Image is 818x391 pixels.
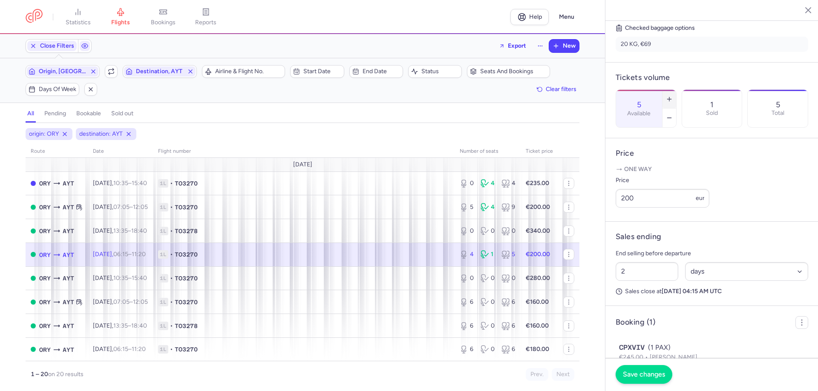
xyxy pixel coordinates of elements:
[616,165,808,174] p: One way
[616,189,709,208] input: ---
[616,248,808,259] p: End selling before departure
[303,68,341,75] span: Start date
[170,250,173,259] span: •
[39,226,51,236] span: ORY
[63,203,74,212] span: AYT
[481,250,495,259] div: 1
[63,321,74,331] span: AYT
[113,345,146,353] span: –
[549,40,579,52] button: New
[521,145,558,158] th: Ticket price
[616,175,709,186] label: Price
[158,274,168,283] span: 1L
[481,274,495,283] div: 0
[170,227,173,235] span: •
[131,227,147,234] time: 18:40
[460,345,474,354] div: 6
[131,322,147,329] time: 18:40
[170,298,173,306] span: •
[619,354,650,361] span: €245.00
[93,251,146,258] span: [DATE],
[40,43,74,49] span: Close Filters
[481,179,495,188] div: 4
[526,227,550,234] strong: €340.00
[88,145,153,158] th: date
[619,342,805,353] div: (1 PAX)
[616,288,808,295] p: Sales close at
[39,203,51,212] span: ORY
[153,145,455,158] th: Flight number
[481,203,495,211] div: 4
[133,298,148,305] time: 12:05
[26,40,78,52] button: Close Filters
[132,345,146,353] time: 11:20
[195,19,216,26] span: reports
[501,250,516,259] div: 5
[151,19,176,26] span: bookings
[460,322,474,330] div: 6
[63,274,74,283] span: AYT
[39,345,51,354] span: ORY
[132,180,147,187] time: 15:40
[554,9,579,25] button: Menu
[93,298,148,305] span: [DATE],
[619,342,805,362] button: CPXVIV(1 PAX)€245.00[PERSON_NAME]
[158,298,168,306] span: 1L
[460,227,474,235] div: 0
[26,145,88,158] th: route
[546,86,576,92] span: Clear filters
[93,180,147,187] span: [DATE],
[39,250,51,260] span: ORY
[63,250,74,260] span: AYT
[455,145,521,158] th: number of seats
[616,37,808,52] li: 20 KG, €69
[113,274,147,282] span: –
[111,19,130,26] span: flights
[113,180,147,187] span: –
[552,368,574,381] button: Next
[460,298,474,306] div: 6
[363,68,400,75] span: End date
[184,8,227,26] a: reports
[158,345,168,354] span: 1L
[623,371,665,378] span: Save changes
[39,68,86,75] span: Origin, [GEOGRAPHIC_DATA]
[79,130,123,138] span: destination: AYT
[63,297,74,307] span: AYT
[175,250,198,259] span: TO3270
[526,345,549,353] strong: €180.00
[132,251,146,258] time: 11:20
[460,179,474,188] div: 0
[534,83,579,96] button: Clear filters
[158,203,168,211] span: 1L
[113,345,128,353] time: 06:15
[616,23,808,33] h5: Checked baggage options
[481,322,495,330] div: 0
[39,297,51,307] span: ORY
[481,345,495,354] div: 0
[136,68,184,75] span: Destination, AYT
[481,298,495,306] div: 0
[99,8,142,26] a: flights
[501,298,516,306] div: 6
[158,322,168,330] span: 1L
[706,110,718,117] p: Sold
[113,251,128,258] time: 06:15
[29,130,59,138] span: origin: ORY
[421,68,459,75] span: Status
[93,227,147,234] span: [DATE],
[113,227,147,234] span: –
[113,322,128,329] time: 13:35
[563,43,576,49] span: New
[501,227,516,235] div: 0
[662,288,722,295] strong: [DATE] 04:15 AM UTC
[776,100,780,109] p: 5
[293,161,312,168] span: [DATE]
[650,354,697,361] span: [PERSON_NAME]
[39,179,51,188] span: ORY
[44,110,66,117] h4: pending
[526,368,548,381] button: Prev.
[113,180,128,187] time: 10:35
[111,110,133,117] h4: sold out
[616,365,672,384] button: Save changes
